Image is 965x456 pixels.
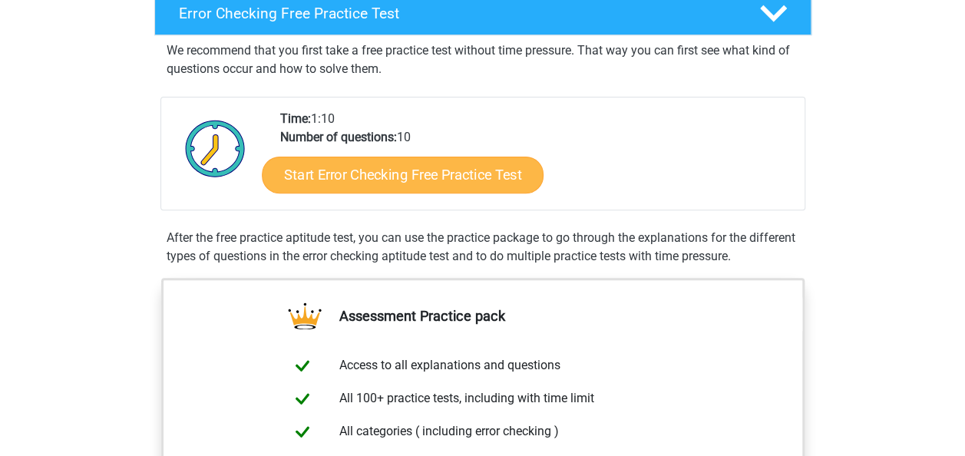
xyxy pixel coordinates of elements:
h4: Error Checking Free Practice Test [179,5,735,22]
p: We recommend that you first take a free practice test without time pressure. That way you can fir... [167,41,799,78]
div: After the free practice aptitude test, you can use the practice package to go through the explana... [160,229,805,266]
a: Start Error Checking Free Practice Test [262,157,544,193]
div: 1:10 10 [269,110,804,210]
b: Number of questions: [280,130,397,144]
img: Clock [177,110,254,187]
b: Time: [280,111,311,126]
